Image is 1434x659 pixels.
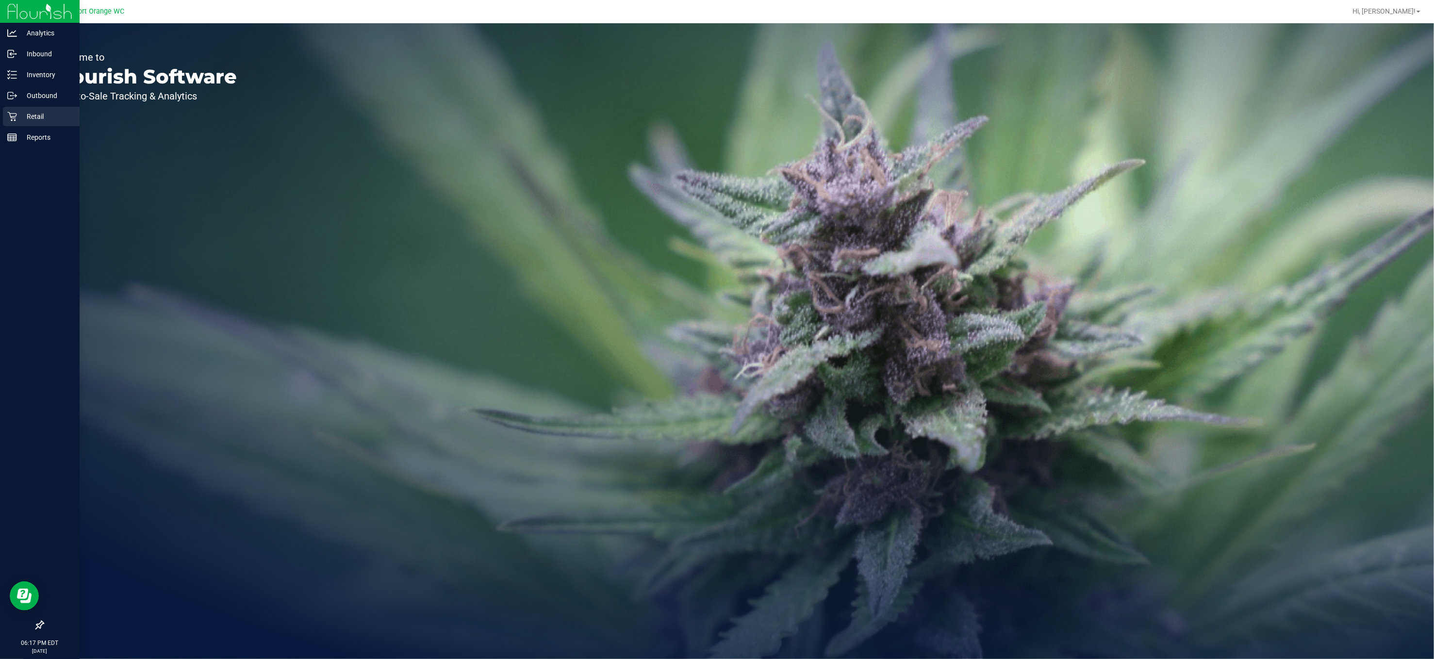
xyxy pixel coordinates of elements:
inline-svg: Outbound [7,91,17,100]
span: Port Orange WC [74,7,124,16]
inline-svg: Retail [7,112,17,121]
p: Retail [17,111,75,122]
span: Hi, [PERSON_NAME]! [1352,7,1416,15]
p: Flourish Software [52,67,237,86]
inline-svg: Inbound [7,49,17,59]
p: Seed-to-Sale Tracking & Analytics [52,91,237,101]
inline-svg: Inventory [7,70,17,80]
p: 06:17 PM EDT [4,639,75,647]
p: Inbound [17,48,75,60]
inline-svg: Analytics [7,28,17,38]
p: Welcome to [52,52,237,62]
p: Analytics [17,27,75,39]
iframe: Resource center [10,581,39,610]
p: Outbound [17,90,75,101]
p: Reports [17,132,75,143]
p: Inventory [17,69,75,81]
p: [DATE] [4,647,75,655]
inline-svg: Reports [7,132,17,142]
